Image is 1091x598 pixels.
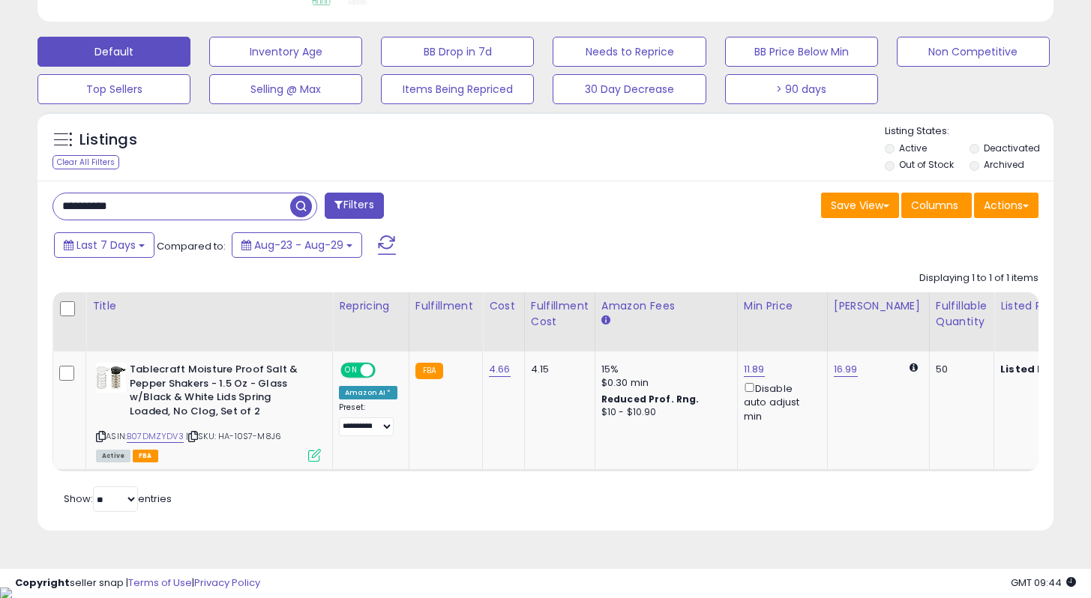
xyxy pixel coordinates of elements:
button: Aug-23 - Aug-29 [232,232,362,258]
button: Inventory Age [209,37,362,67]
div: [PERSON_NAME] [834,298,923,314]
div: Preset: [339,402,397,436]
button: Save View [821,193,899,218]
button: Needs to Reprice [553,37,706,67]
span: All listings currently available for purchase on Amazon [96,450,130,462]
b: Reduced Prof. Rng. [601,393,700,405]
div: Min Price [744,298,821,314]
button: Default [37,37,190,67]
div: 4.15 [531,363,583,376]
div: Fulfillable Quantity [936,298,988,330]
div: 50 [936,363,982,376]
div: ASIN: [96,363,321,460]
span: FBA [133,450,158,462]
button: Top Sellers [37,74,190,104]
div: Title [92,298,326,314]
span: Columns [911,198,958,213]
b: Listed Price: [1000,362,1069,376]
strong: Copyright [15,576,70,590]
b: Tablecraft Moisture Proof Salt & Pepper Shakers - 1.5 Oz - Glass w/Black & White Lids Spring Load... [130,363,312,422]
a: 11.89 [744,362,765,377]
h5: Listings [79,130,137,151]
div: Cost [489,298,518,314]
div: Amazon AI * [339,386,397,399]
span: 2025-09-7 09:44 GMT [1011,576,1076,590]
div: Displaying 1 to 1 of 1 items [919,271,1039,286]
span: Last 7 Days [76,238,136,253]
label: Archived [984,158,1024,171]
img: 51mHtMfLR-L._SL40_.jpg [96,363,126,393]
button: BB Drop in 7d [381,37,534,67]
button: Last 7 Days [54,232,154,258]
div: Fulfillment Cost [531,298,589,330]
span: Aug-23 - Aug-29 [254,238,343,253]
span: Show: entries [64,492,172,506]
button: 30 Day Decrease [553,74,706,104]
button: > 90 days [725,74,878,104]
span: ON [342,364,361,377]
button: Items Being Repriced [381,74,534,104]
a: Terms of Use [128,576,192,590]
p: Listing States: [885,124,1054,139]
a: Privacy Policy [194,576,260,590]
span: Compared to: [157,239,226,253]
button: Columns [901,193,972,218]
label: Active [899,142,927,154]
span: | SKU: HA-10S7-M8J6 [186,430,281,442]
label: Out of Stock [899,158,954,171]
a: B07DMZYDV3 [127,430,184,443]
div: $0.30 min [601,376,726,390]
label: Deactivated [984,142,1040,154]
div: seller snap | | [15,576,260,591]
div: 15% [601,363,726,376]
div: Clear All Filters [52,155,119,169]
button: Filters [325,193,383,219]
button: BB Price Below Min [725,37,878,67]
div: Fulfillment [415,298,476,314]
div: Disable auto adjust min [744,380,816,423]
small: FBA [415,363,443,379]
button: Selling @ Max [209,74,362,104]
a: 16.99 [834,362,858,377]
a: 4.66 [489,362,511,377]
button: Non Competitive [897,37,1050,67]
div: Repricing [339,298,403,314]
div: $10 - $10.90 [601,406,726,419]
small: Amazon Fees. [601,314,610,327]
div: Amazon Fees [601,298,731,314]
span: OFF [373,364,397,377]
button: Actions [974,193,1039,218]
